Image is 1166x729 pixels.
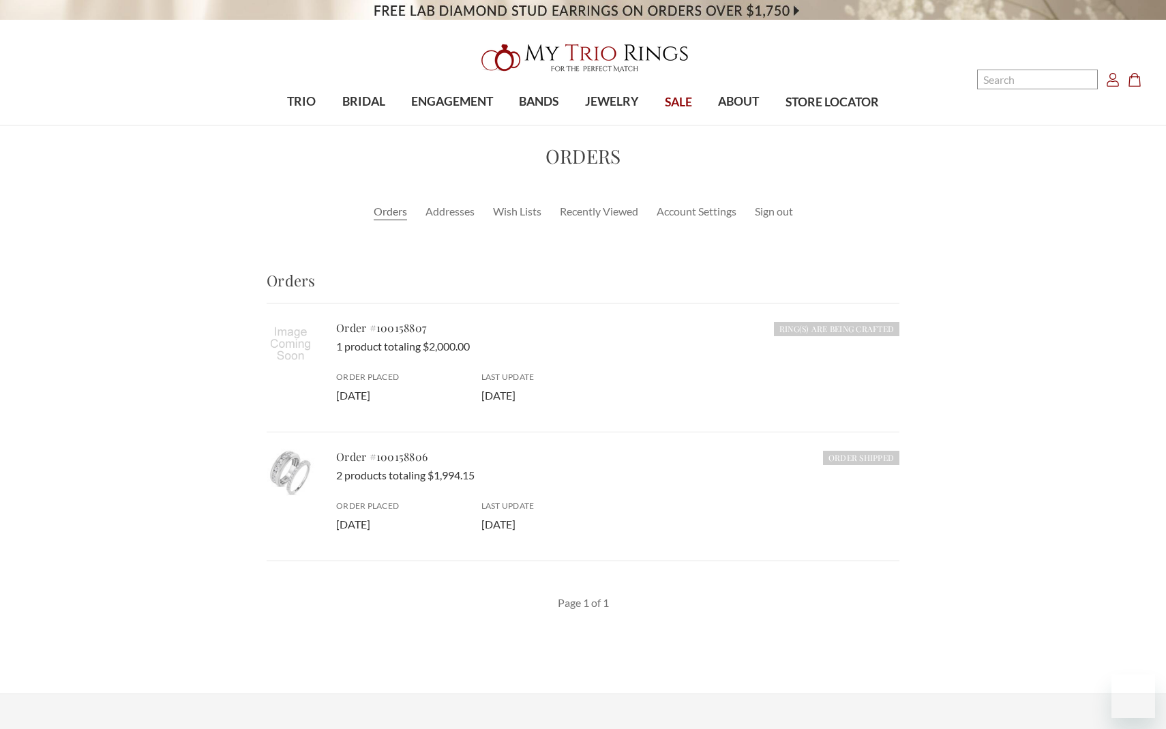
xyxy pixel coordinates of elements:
[474,36,692,80] img: My Trio Rings
[336,518,370,531] span: [DATE]
[274,80,329,124] a: TRIO
[336,321,427,335] a: Order #100158807
[374,203,407,220] a: Orders
[560,203,638,220] a: Recently Viewed
[977,70,1098,89] input: Search and use arrows or TAB to navigate results
[425,203,475,220] a: Addresses
[329,80,398,124] a: BRIDAL
[718,93,759,110] span: ABOUT
[336,449,428,464] a: Order #100158806
[108,142,1058,170] h1: Orders
[572,80,652,124] a: JEWELRY
[481,389,515,402] span: [DATE]
[773,80,892,125] a: STORE LOCATOR
[445,124,459,125] button: submenu toggle
[823,451,899,465] h6: Order Shipped
[657,203,736,220] a: Account Settings
[287,93,316,110] span: TRIO
[705,80,772,124] a: ABOUT
[411,93,493,110] span: ENGAGEMENT
[338,36,828,80] a: My Trio Rings
[519,93,558,110] span: BANDS
[755,203,793,220] a: Sign out
[336,389,370,402] span: [DATE]
[532,124,545,125] button: submenu toggle
[267,449,314,496] img: Photo of Stella 1 1/6 ct tw. Lab Grown Diamond Wedding Band Set 14K White Gold [WB1666W]
[1106,73,1120,87] svg: Account
[585,93,639,110] span: JEWELRY
[493,203,541,220] a: Wish Lists
[1128,73,1141,87] svg: cart.cart_preview
[665,93,692,111] span: SALE
[557,594,610,612] li: Page 1 of 1
[774,322,899,336] h6: Ring(s) are Being Crafted
[506,80,571,124] a: BANDS
[481,371,610,383] h6: Last Update
[732,124,745,125] button: submenu toggle
[267,269,899,303] h3: Orders
[295,124,308,125] button: submenu toggle
[336,500,465,512] h6: Order Placed
[1106,71,1120,87] a: Account
[1111,674,1155,718] iframe: Button to launch messaging window
[336,371,465,383] h6: Order Placed
[1128,71,1150,87] a: Cart with 0 items
[336,338,899,355] p: 1 product totaling $2,000.00
[398,80,506,124] a: ENGAGEMENT
[481,500,610,512] h6: Last Update
[652,80,705,125] a: SALE
[342,93,385,110] span: BRIDAL
[336,467,899,483] p: 2 products totaling $1,994.15
[267,320,314,368] img: Image coming soon
[605,124,618,125] button: submenu toggle
[481,518,515,531] span: [DATE]
[357,124,370,125] button: submenu toggle
[786,93,879,111] span: STORE LOCATOR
